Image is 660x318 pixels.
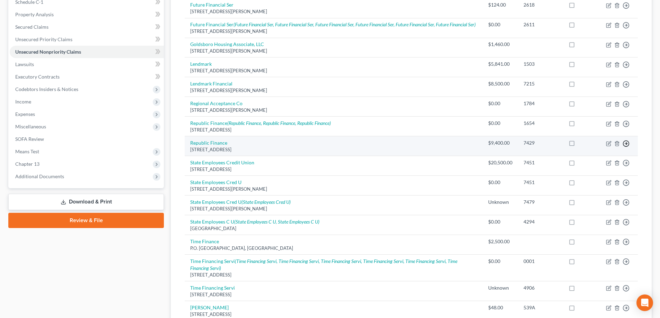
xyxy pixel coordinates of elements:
div: $2,500.00 [488,238,512,245]
div: 4294 [523,218,557,225]
div: [STREET_ADDRESS][PERSON_NAME] [190,186,477,192]
div: $0.00 [488,100,512,107]
a: Future Financial Ser(Future Financial Ser, Future Financial Ser, Future Financial Ser, Future Fin... [190,21,476,27]
div: P.O. [GEOGRAPHIC_DATA], [GEOGRAPHIC_DATA] [190,245,477,252]
div: [STREET_ADDRESS] [190,311,477,318]
div: 1654 [523,120,557,127]
div: 4906 [523,284,557,291]
div: $1,460.00 [488,41,512,48]
div: [STREET_ADDRESS] [190,127,477,133]
div: [STREET_ADDRESS][PERSON_NAME] [190,87,477,94]
a: Executory Contracts [10,71,164,83]
div: Unknown [488,199,512,206]
a: Time Financing Servi(Time Financing Servi, Time Financing Servi, Time Financing Servi, Time Finan... [190,258,457,271]
div: 1503 [523,61,557,67]
div: $5,841.00 [488,61,512,67]
a: Unsecured Nonpriority Claims [10,46,164,58]
a: Future Financial Ser [190,2,234,8]
div: [STREET_ADDRESS][PERSON_NAME] [190,8,477,15]
a: Lendmark Financial [190,81,232,87]
span: Miscellaneous [15,124,46,129]
a: [PERSON_NAME] [190,305,229,310]
span: Lawsuits [15,61,34,67]
span: Means Test [15,148,39,154]
span: Unsecured Nonpriority Claims [15,49,81,55]
span: Income [15,99,31,105]
a: State Employees Cred U [190,179,241,185]
div: 0001 [523,258,557,265]
a: Download & Print [8,194,164,210]
a: State Employees Cred U(State Employees Cred U) [190,199,291,205]
a: Republic Finance(Republic Finance, Republic Finance, Republic Finance) [190,120,331,126]
i: (Future Financial Ser, Future Financial Ser, Future Financial Ser, Future Financial Ser, Future F... [234,21,476,27]
a: State Employees Credit Union [190,160,254,165]
div: Unknown [488,284,512,291]
div: 2611 [523,21,557,28]
div: $0.00 [488,258,512,265]
i: (Republic Finance, Republic Finance, Republic Finance) [227,120,331,126]
div: 7215 [523,80,557,87]
div: [STREET_ADDRESS][PERSON_NAME] [190,28,477,35]
span: Chapter 13 [15,161,39,167]
div: [STREET_ADDRESS] [190,166,477,173]
span: Executory Contracts [15,74,60,80]
a: State Employees C U(State Employees C U, State Employees C U) [190,219,319,225]
div: $8,500.00 [488,80,512,87]
a: Review & File [8,213,164,228]
a: SOFA Review [10,133,164,145]
div: $124.00 [488,1,512,8]
div: [STREET_ADDRESS][PERSON_NAME] [190,48,477,54]
div: [STREET_ADDRESS][PERSON_NAME] [190,107,477,113]
i: (State Employees C U, State Employees C U) [234,219,319,225]
div: 1784 [523,100,557,107]
a: Republic Finance [190,140,227,146]
div: [STREET_ADDRESS] [190,272,477,278]
div: 2618 [523,1,557,8]
a: Property Analysis [10,8,164,21]
i: (State Employees Cred U) [241,199,291,205]
div: 7451 [523,159,557,166]
div: Open Intercom Messenger [636,294,653,311]
div: [STREET_ADDRESS] [190,146,477,153]
span: Property Analysis [15,11,54,17]
a: Lawsuits [10,58,164,71]
div: $0.00 [488,218,512,225]
div: [STREET_ADDRESS][PERSON_NAME] [190,206,477,212]
div: [STREET_ADDRESS][PERSON_NAME] [190,67,477,74]
a: Time Finance [190,238,219,244]
div: 539A [523,304,557,311]
div: $9,400.00 [488,139,512,146]
a: Goldsboro Housing Associate, LLC [190,41,264,47]
div: $0.00 [488,120,512,127]
div: $0.00 [488,21,512,28]
span: Secured Claims [15,24,49,30]
i: (Time Financing Servi, Time Financing Servi, Time Financing Servi, Time Financing Servi, Time Fin... [190,258,457,271]
a: Secured Claims [10,21,164,33]
a: Time Financing Servi [190,285,235,291]
span: Unsecured Priority Claims [15,36,72,42]
div: $0.00 [488,179,512,186]
span: Codebtors Insiders & Notices [15,86,78,92]
div: [STREET_ADDRESS] [190,291,477,298]
div: $20,500.00 [488,159,512,166]
span: Additional Documents [15,173,64,179]
div: [GEOGRAPHIC_DATA] [190,225,477,232]
a: Regional Acceptance Co [190,100,243,106]
a: Unsecured Priority Claims [10,33,164,46]
div: 7479 [523,199,557,206]
div: $48.00 [488,304,512,311]
span: Expenses [15,111,35,117]
div: 7451 [523,179,557,186]
div: 7429 [523,139,557,146]
span: SOFA Review [15,136,44,142]
a: Lendmark [190,61,212,67]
